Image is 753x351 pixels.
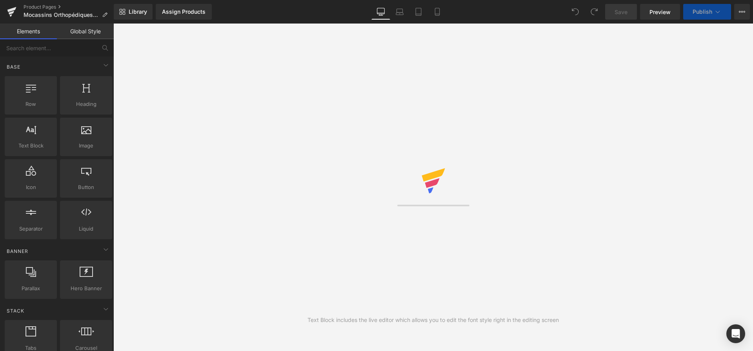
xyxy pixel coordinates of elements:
button: Publish [683,4,731,20]
span: Button [62,183,110,191]
a: Preview [640,4,680,20]
button: Redo [586,4,602,20]
span: Text Block [7,142,55,150]
div: Open Intercom Messenger [726,324,745,343]
a: Global Style [57,24,114,39]
span: Liquid [62,225,110,233]
span: Mocassins Orthopédiques En Cuir [24,12,99,18]
a: Laptop [390,4,409,20]
a: Desktop [371,4,390,20]
span: Preview [649,8,671,16]
div: Assign Products [162,9,206,15]
button: Undo [567,4,583,20]
span: Library [129,8,147,15]
span: Base [6,63,21,71]
span: Hero Banner [62,284,110,293]
div: Text Block includes the live editor which allows you to edit the font style right in the editing ... [307,316,559,324]
span: Separator [7,225,55,233]
a: Mobile [428,4,447,20]
span: Banner [6,247,29,255]
span: Save [615,8,627,16]
a: Tablet [409,4,428,20]
span: Image [62,142,110,150]
span: Heading [62,100,110,108]
span: Icon [7,183,55,191]
a: New Library [114,4,153,20]
span: Parallax [7,284,55,293]
button: More [734,4,750,20]
span: Stack [6,307,25,315]
span: Row [7,100,55,108]
a: Product Pages [24,4,114,10]
span: Publish [693,9,712,15]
